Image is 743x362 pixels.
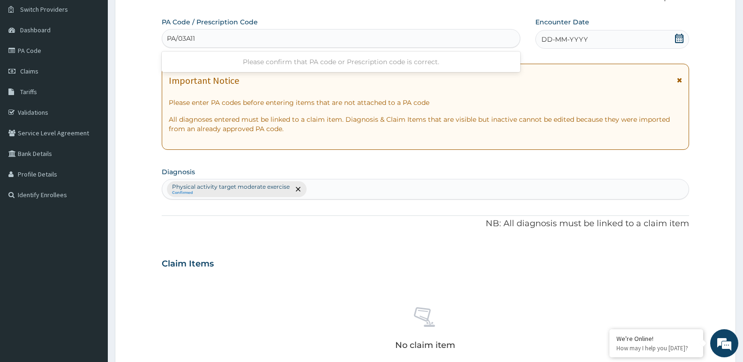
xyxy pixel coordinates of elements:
p: How may I help you today? [616,344,696,352]
p: Please enter PA codes before entering items that are not attached to a PA code [169,98,682,107]
label: PA Code / Prescription Code [162,17,258,27]
p: All diagnoses entered must be linked to a claim item. Diagnosis & Claim Items that are visible bu... [169,115,682,133]
label: Diagnosis [162,167,195,177]
div: Minimize live chat window [154,5,176,27]
span: Dashboard [20,26,51,34]
p: No claim item [395,340,455,350]
p: NB: All diagnosis must be linked to a claim item [162,218,689,230]
span: Switch Providers [20,5,68,14]
img: d_794563401_company_1708531726252_794563401 [17,47,38,70]
textarea: Type your message and hit 'Enter' [5,256,179,288]
span: Claims [20,67,38,75]
div: We're Online! [616,334,696,343]
div: Chat with us now [49,52,158,65]
span: Tariffs [20,88,37,96]
div: Please confirm that PA code or Prescription code is correct. [162,53,520,70]
span: We're online! [54,118,129,213]
span: DD-MM-YYYY [541,35,588,44]
label: Encounter Date [535,17,589,27]
h3: Claim Items [162,259,214,269]
h1: Important Notice [169,75,239,86]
